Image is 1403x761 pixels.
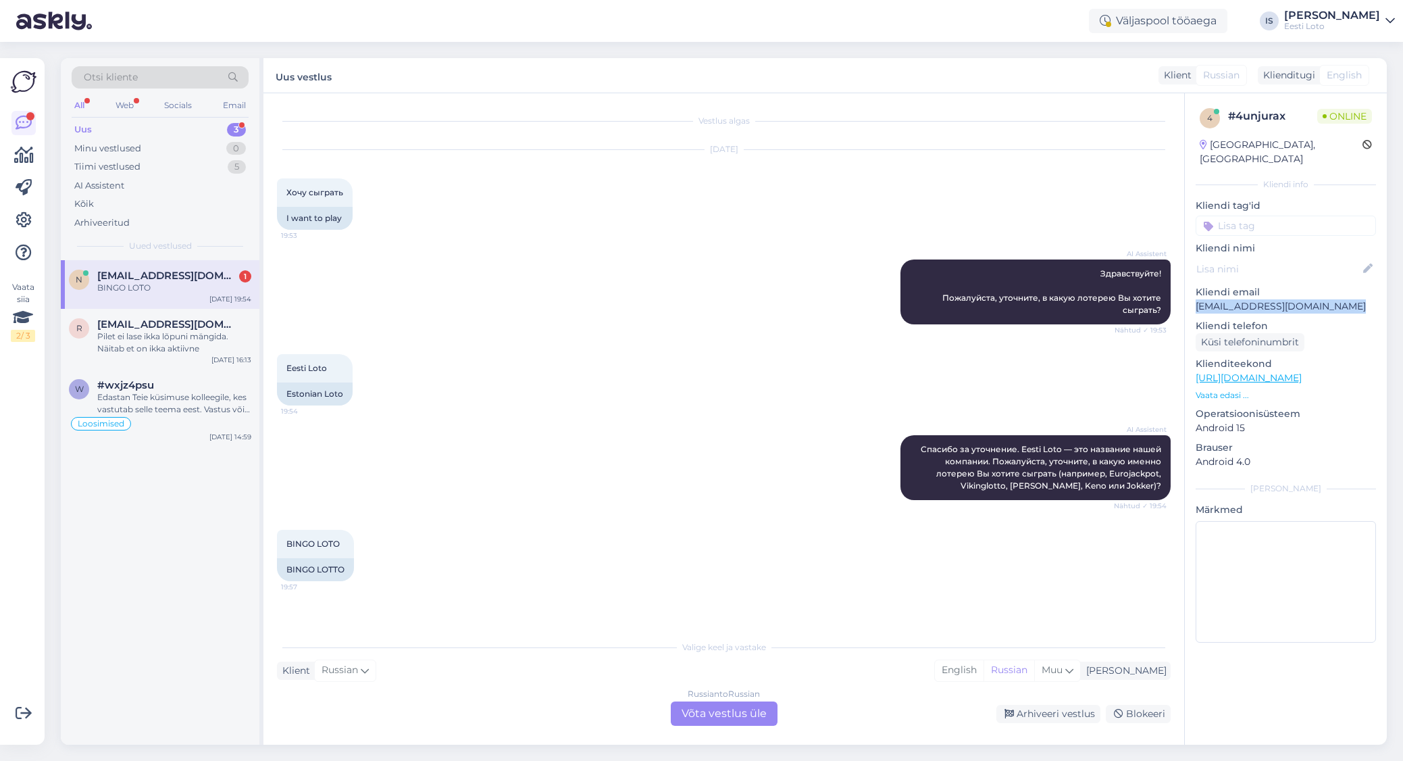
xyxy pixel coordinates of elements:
[1114,501,1167,511] span: Nähtud ✓ 19:54
[1116,424,1167,435] span: AI Assistent
[277,641,1171,654] div: Valige keel ja vastake
[1327,68,1362,82] span: English
[97,379,154,391] span: #wxjz4psu
[286,187,343,197] span: Хочу сыграть
[74,123,92,137] div: Uus
[161,97,195,114] div: Socials
[74,216,130,230] div: Arhiveeritud
[1196,503,1376,517] p: Märkmed
[1284,10,1395,32] a: [PERSON_NAME]Eesti Loto
[209,432,251,442] div: [DATE] 14:59
[277,558,354,581] div: BINGO LOTTO
[1115,325,1167,335] span: Nähtud ✓ 19:53
[76,274,82,285] span: n
[74,179,124,193] div: AI Assistent
[1196,441,1376,455] p: Brauser
[1200,138,1362,166] div: [GEOGRAPHIC_DATA], [GEOGRAPHIC_DATA]
[1196,285,1376,299] p: Kliendi email
[276,66,332,84] label: Uus vestlus
[1260,11,1279,30] div: IS
[72,97,87,114] div: All
[74,197,94,211] div: Kõik
[209,294,251,304] div: [DATE] 19:54
[1196,455,1376,469] p: Android 4.0
[1196,319,1376,333] p: Kliendi telefon
[211,355,251,365] div: [DATE] 16:13
[78,420,124,428] span: Loosimised
[239,270,251,283] div: 1
[1196,357,1376,371] p: Klienditeekond
[1106,705,1171,723] div: Blokeeri
[76,323,82,333] span: r
[227,123,246,137] div: 3
[74,160,141,174] div: Tiimi vestlused
[286,539,340,549] span: BINGO LOTO
[286,363,327,373] span: Eesti Loto
[113,97,136,114] div: Web
[97,270,238,282] span: nikolaitjagovskii0@gmail.com
[1196,372,1302,384] a: [URL][DOMAIN_NAME]
[220,97,249,114] div: Email
[75,384,84,394] span: w
[1116,249,1167,259] span: AI Assistent
[921,444,1163,491] span: Спасибо за уточнение. Eesti Loto — это название нашей компании. Пожалуйста, уточните, в какую име...
[1196,216,1376,236] input: Lisa tag
[1081,664,1167,678] div: [PERSON_NAME]
[688,688,760,700] div: Russian to Russian
[226,142,246,155] div: 0
[277,143,1171,155] div: [DATE]
[1284,10,1380,21] div: [PERSON_NAME]
[1228,108,1317,124] div: # 4unjurax
[1196,389,1376,401] p: Vaata edasi ...
[1042,664,1063,676] span: Muu
[277,664,310,678] div: Klient
[97,282,251,294] div: BINGO LOTO
[1203,68,1240,82] span: Russian
[277,383,353,406] div: Estonian Loto
[1317,109,1372,124] span: Online
[1196,178,1376,191] div: Kliendi info
[1284,21,1380,32] div: Eesti Loto
[281,406,332,416] span: 19:54
[1196,421,1376,435] p: Android 15
[74,142,141,155] div: Minu vestlused
[129,240,192,252] span: Uued vestlused
[1196,241,1376,255] p: Kliendi nimi
[11,330,35,342] div: 2 / 3
[281,230,332,241] span: 19:53
[322,663,358,678] span: Russian
[1196,407,1376,421] p: Operatsioonisüsteem
[984,660,1034,681] div: Russian
[277,207,353,230] div: I want to play
[1258,68,1315,82] div: Klienditugi
[1158,68,1192,82] div: Klient
[1089,9,1227,33] div: Väljaspool tööaega
[1196,299,1376,314] p: [EMAIL_ADDRESS][DOMAIN_NAME]
[1196,483,1376,495] div: [PERSON_NAME]
[1196,333,1304,351] div: Küsi telefoninumbrit
[97,318,238,330] span: rein.vastrik@gmail.com
[97,391,251,416] div: Edastan Teie küsimuse kolleegile, kes vastutab selle teema eest. Vastus võib [PERSON_NAME] aega, ...
[11,69,36,95] img: Askly Logo
[671,702,777,726] div: Võta vestlus üle
[228,160,246,174] div: 5
[1196,262,1360,276] input: Lisa nimi
[1196,199,1376,213] p: Kliendi tag'id
[281,582,332,592] span: 19:57
[277,115,1171,127] div: Vestlus algas
[11,281,35,342] div: Vaata siia
[996,705,1100,723] div: Arhiveeri vestlus
[935,660,984,681] div: English
[97,330,251,355] div: Pilet ei lase ikka lõpuni mängida. Näitab et on ikka aktiivne
[1207,113,1213,123] span: 4
[84,70,138,84] span: Otsi kliente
